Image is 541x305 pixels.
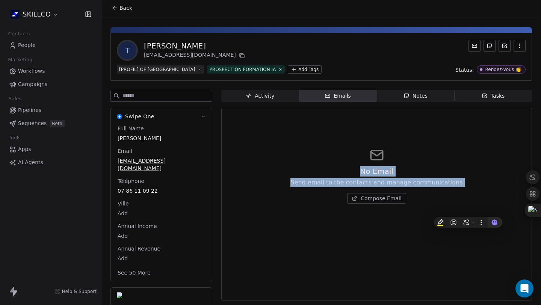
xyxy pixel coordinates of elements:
div: PROSPECTION FORMATION IA [210,66,276,73]
span: Full Name [116,125,145,132]
div: Activity [246,92,274,100]
span: Help & Support [62,288,97,294]
a: Help & Support [54,288,97,294]
span: Annual Income [116,222,159,230]
span: Campaigns [18,80,47,88]
span: T [118,41,136,59]
button: Back [107,1,137,15]
span: Add [118,210,205,217]
a: People [6,39,95,51]
span: Ville [116,200,130,207]
a: Campaigns [6,78,95,91]
span: Back [119,4,132,12]
span: Compose Email [361,195,402,202]
div: Open Intercom Messenger [515,279,533,297]
span: Workflows [18,67,45,75]
span: Send email to the contacts and manage communications [290,178,462,187]
span: People [18,41,36,49]
span: Add [118,255,205,262]
span: Beta [50,120,65,127]
button: Add Tags [288,65,322,74]
div: Swipe OneSwipe One [111,125,212,281]
span: Sequences [18,119,47,127]
span: Apps [18,145,31,153]
div: Rendez-vous 👏 [485,67,521,72]
a: Pipelines [6,104,95,116]
span: Marketing [5,54,36,65]
span: [PERSON_NAME] [118,134,205,142]
div: [PROFIL] OF [GEOGRAPHIC_DATA] [119,66,195,73]
span: Sales [5,93,25,104]
span: [EMAIL_ADDRESS][DOMAIN_NAME] [118,157,205,172]
span: Add [118,232,205,240]
span: 07 86 11 09 22 [118,187,205,195]
span: Contacts [5,28,33,39]
span: Status: [455,66,474,74]
div: [PERSON_NAME] [144,41,246,51]
span: SKILLCO [23,9,51,19]
span: No Email [360,166,393,177]
button: Swipe OneSwipe One [111,108,212,125]
span: Tools [5,132,24,143]
div: [EMAIL_ADDRESS][DOMAIN_NAME] [144,51,246,60]
span: Pipelines [18,106,41,114]
div: Notes [403,92,428,100]
span: AI Agents [18,159,43,166]
a: SequencesBeta [6,117,95,130]
button: SKILLCO [9,8,60,21]
a: AI Agents [6,156,95,169]
button: See 50 More [113,266,155,279]
span: Annual Revenue [116,245,162,252]
img: Skillco%20logo%20icon%20(2).png [11,10,20,19]
a: Workflows [6,65,95,77]
span: Swipe One [125,113,154,120]
span: Email [116,147,134,155]
a: Apps [6,143,95,156]
div: Tasks [482,92,505,100]
span: Téléphone [116,177,146,185]
button: Compose Email [347,193,406,204]
img: Swipe One [117,114,122,119]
